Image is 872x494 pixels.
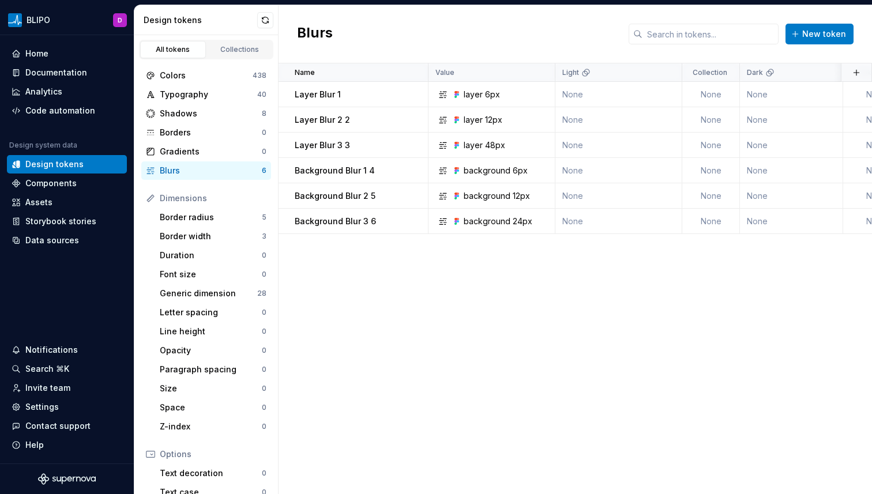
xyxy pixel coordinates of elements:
[464,165,510,176] div: background
[160,89,257,100] div: Typography
[262,403,266,412] div: 0
[141,104,271,123] a: Shadows8
[8,13,22,27] img: 45309493-d480-4fb3-9f86-8e3098b627c9.png
[262,327,266,336] div: 0
[9,141,77,150] div: Design system data
[25,420,91,432] div: Contact support
[740,133,843,158] td: None
[27,14,50,26] div: BLIPO
[160,402,262,413] div: Space
[25,159,84,170] div: Design tokens
[25,363,69,375] div: Search ⌘K
[262,365,266,374] div: 0
[155,417,271,436] a: Z-index0
[785,24,854,44] button: New token
[7,193,127,212] a: Assets
[262,270,266,279] div: 0
[464,139,483,151] div: layer
[25,67,87,78] div: Documentation
[485,139,505,151] div: 48px
[160,326,262,337] div: Line height
[7,212,127,231] a: Storybook stories
[155,246,271,265] a: Duration0
[25,439,44,451] div: Help
[141,142,271,161] a: Gradients0
[160,165,262,176] div: Blurs
[25,235,79,246] div: Data sources
[155,265,271,284] a: Font size0
[7,341,127,359] button: Notifications
[7,417,127,435] button: Contact support
[160,108,262,119] div: Shadows
[464,114,483,126] div: layer
[141,85,271,104] a: Typography40
[262,128,266,137] div: 0
[513,190,530,202] div: 12px
[141,66,271,85] a: Colors438
[295,165,375,176] p: Background Blur 1 4
[2,7,131,32] button: BLIPOD
[155,341,271,360] a: Opacity0
[160,146,262,157] div: Gradients
[160,250,262,261] div: Duration
[295,114,350,126] p: Layer Blur 2 2
[155,208,271,227] a: Border radius5
[485,114,502,126] div: 12px
[160,364,262,375] div: Paragraph spacing
[297,24,333,44] h2: Blurs
[295,68,315,77] p: Name
[160,212,262,223] div: Border radius
[7,101,127,120] a: Code automation
[262,147,266,156] div: 0
[464,190,510,202] div: background
[262,232,266,241] div: 3
[253,71,266,80] div: 438
[160,467,262,479] div: Text decoration
[693,68,727,77] p: Collection
[747,68,763,77] p: Dark
[740,158,843,183] td: None
[25,178,77,189] div: Components
[682,133,740,158] td: None
[262,251,266,260] div: 0
[555,209,682,234] td: None
[682,183,740,209] td: None
[682,158,740,183] td: None
[682,209,740,234] td: None
[555,82,682,107] td: None
[295,216,376,227] p: Background Blur 3 6
[7,360,127,378] button: Search ⌘K
[295,190,375,202] p: Background Blur 2 5
[38,473,96,485] svg: Supernova Logo
[118,16,122,25] div: D
[25,197,52,208] div: Assets
[160,70,253,81] div: Colors
[262,308,266,317] div: 0
[262,422,266,431] div: 0
[155,227,271,246] a: Border width3
[262,384,266,393] div: 0
[160,448,266,460] div: Options
[7,231,127,250] a: Data sources
[25,344,78,356] div: Notifications
[160,307,262,318] div: Letter spacing
[155,303,271,322] a: Letter spacing0
[155,360,271,379] a: Paragraph spacing0
[740,82,843,107] td: None
[802,28,846,40] span: New token
[7,436,127,454] button: Help
[740,107,843,133] td: None
[7,379,127,397] a: Invite team
[7,82,127,101] a: Analytics
[25,48,48,59] div: Home
[144,45,202,54] div: All tokens
[740,209,843,234] td: None
[740,183,843,209] td: None
[257,90,266,99] div: 40
[262,109,266,118] div: 8
[211,45,269,54] div: Collections
[160,383,262,394] div: Size
[7,155,127,174] a: Design tokens
[682,107,740,133] td: None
